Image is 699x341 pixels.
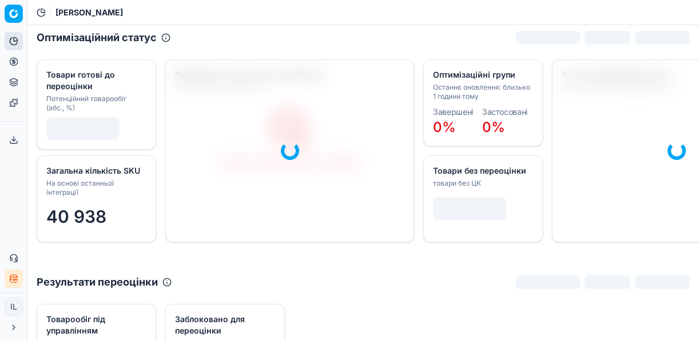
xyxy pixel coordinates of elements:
div: Загальна кількість SKU [46,165,144,176]
div: Товари без переоцінки [433,165,531,176]
div: Заблоковано для переоцінки [175,314,273,336]
div: Товарообіг під управлінням [46,314,144,336]
div: Товари готові до переоцінки [46,69,144,92]
dt: Застосовані [482,108,527,116]
span: 0% [482,119,505,135]
h2: Результати переоцінки [37,274,158,290]
span: 0% [433,119,456,135]
div: На основі останньої інтеграції [46,179,144,197]
nav: breadcrumb [55,7,123,18]
div: Оптимізаційні групи [433,69,531,81]
span: [PERSON_NAME] [55,7,123,18]
div: Останнє оновлення: близько 1 години тому [433,83,531,101]
span: 40 938 [46,206,106,227]
h2: Оптимізаційний статус [37,30,157,46]
span: IL [5,298,22,315]
button: IL [5,298,23,316]
div: товари без ЦК [433,179,531,188]
div: Потенційний товарообіг (абс., %) [46,94,144,113]
dt: Завершені [433,108,473,116]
